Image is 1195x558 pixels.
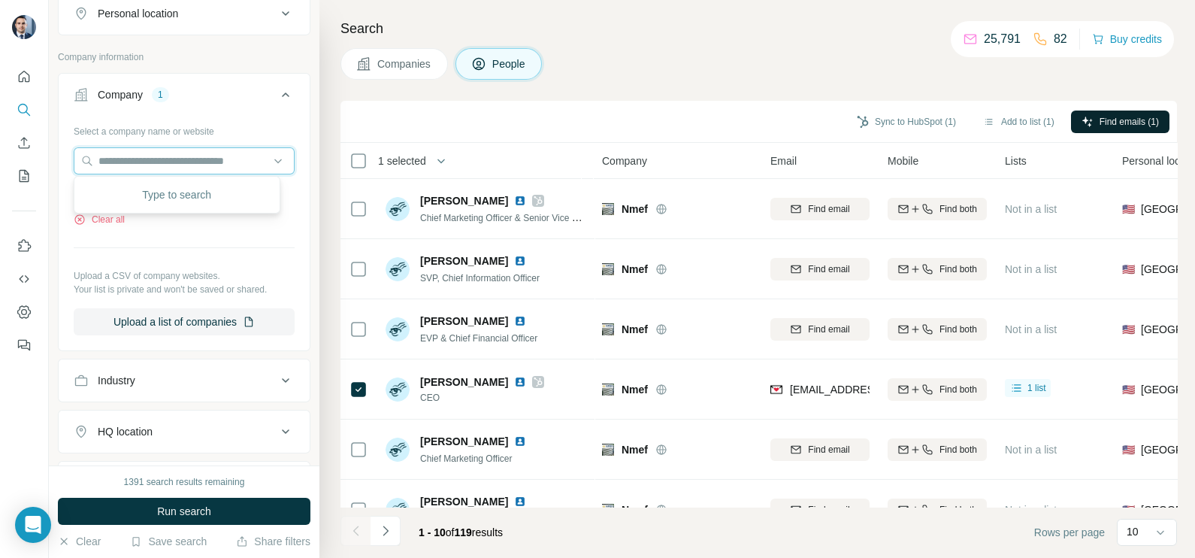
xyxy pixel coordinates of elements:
span: 1 selected [378,153,426,168]
span: [PERSON_NAME] [420,193,508,208]
button: Add to list (1) [973,111,1065,133]
button: Find email [770,198,870,220]
span: [PERSON_NAME] [420,314,508,329]
img: LinkedIn logo [514,255,526,267]
span: Companies [377,56,432,71]
span: [PERSON_NAME] [420,253,508,268]
button: Industry [59,362,310,399]
div: Company [98,87,143,102]
p: 82 [1054,30,1067,48]
button: Find both [888,438,987,461]
button: Find emails (1) [1071,111,1169,133]
span: CEO [420,391,544,405]
span: Find both [939,443,977,456]
span: Not in a list [1005,504,1057,516]
span: Nmef [622,502,648,517]
span: 🇺🇸 [1122,502,1135,517]
img: Avatar [386,498,410,522]
div: HQ location [98,424,153,439]
img: Avatar [386,438,410,462]
span: People [492,56,527,71]
button: Dashboard [12,299,36,326]
button: Clear [58,534,101,549]
p: 25,791 [984,30,1021,48]
button: Find both [888,198,987,220]
span: Find both [939,323,977,336]
span: Not in a list [1005,444,1057,456]
button: HQ location [59,414,310,450]
button: Sync to HubSpot (1) [846,111,967,133]
img: Logo of Nmef [602,323,614,335]
span: Find email [808,323,849,336]
img: Logo of Nmef [602,444,614,456]
span: Nmef [622,262,648,277]
button: Search [12,96,36,123]
span: Nmef [622,322,648,337]
span: [PERSON_NAME] [420,375,508,390]
span: EVP & Chief Financial Officer [420,333,537,344]
button: Feedback [12,332,36,359]
span: Find email [808,262,849,276]
span: [EMAIL_ADDRESS][DOMAIN_NAME] [790,384,968,396]
img: Logo of Nmef [602,263,614,275]
span: 1 list [1027,381,1046,395]
span: Find email [808,503,849,517]
img: LinkedIn logo [514,496,526,508]
span: Find both [939,262,977,276]
img: Logo of Nmef [602,504,614,516]
span: 1 - 10 [419,526,446,538]
p: Upload a CSV of company websites. [74,269,295,283]
span: Find email [808,202,849,216]
span: 🇺🇸 [1122,322,1135,337]
img: Logo of Nmef [602,384,614,396]
img: Avatar [386,378,410,402]
button: Quick start [12,63,36,90]
span: Find emails (1) [1100,115,1159,129]
h4: Search [340,18,1177,39]
span: of [446,526,455,538]
img: LinkedIn logo [514,435,526,447]
img: Logo of Nmef [602,203,614,215]
button: Find email [770,499,870,521]
button: Find both [888,318,987,341]
span: Find both [939,503,977,517]
img: LinkedIn logo [514,376,526,388]
span: Nmef [622,442,648,457]
button: Use Surfe API [12,265,36,293]
button: Annual revenue ($) [59,465,310,501]
button: Company1 [59,77,310,119]
span: SVP, Chief Information Officer [420,273,540,284]
span: Not in a list [1005,263,1057,275]
span: Mobile [888,153,918,168]
span: Find both [939,202,977,216]
span: Find email [808,443,849,456]
div: Open Intercom Messenger [15,507,51,543]
div: 1 [152,88,169,102]
div: Select a company name or website [74,119,295,138]
span: Company [602,153,647,168]
span: Nmef [622,202,648,217]
span: Chief Marketing Officer & Senior Vice President [420,211,610,223]
button: Enrich CSV [12,129,36,156]
button: Find both [888,378,987,401]
div: Type to search [77,180,277,210]
p: Company information [58,50,310,64]
button: Find email [770,318,870,341]
button: Save search [130,534,207,549]
span: Run search [157,504,211,519]
img: Avatar [386,317,410,341]
img: Avatar [12,15,36,39]
div: 1391 search results remaining [124,475,245,489]
div: Personal location [98,6,178,21]
button: Buy credits [1092,29,1162,50]
button: My lists [12,162,36,190]
img: Avatar [386,197,410,221]
button: Use Surfe on LinkedIn [12,232,36,259]
button: Clear all [74,213,125,226]
span: Chief Marketing Officer [420,453,513,464]
span: [PERSON_NAME] [420,494,508,509]
span: Not in a list [1005,203,1057,215]
button: Navigate to next page [371,516,401,546]
div: Industry [98,373,135,388]
button: Share filters [236,534,310,549]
